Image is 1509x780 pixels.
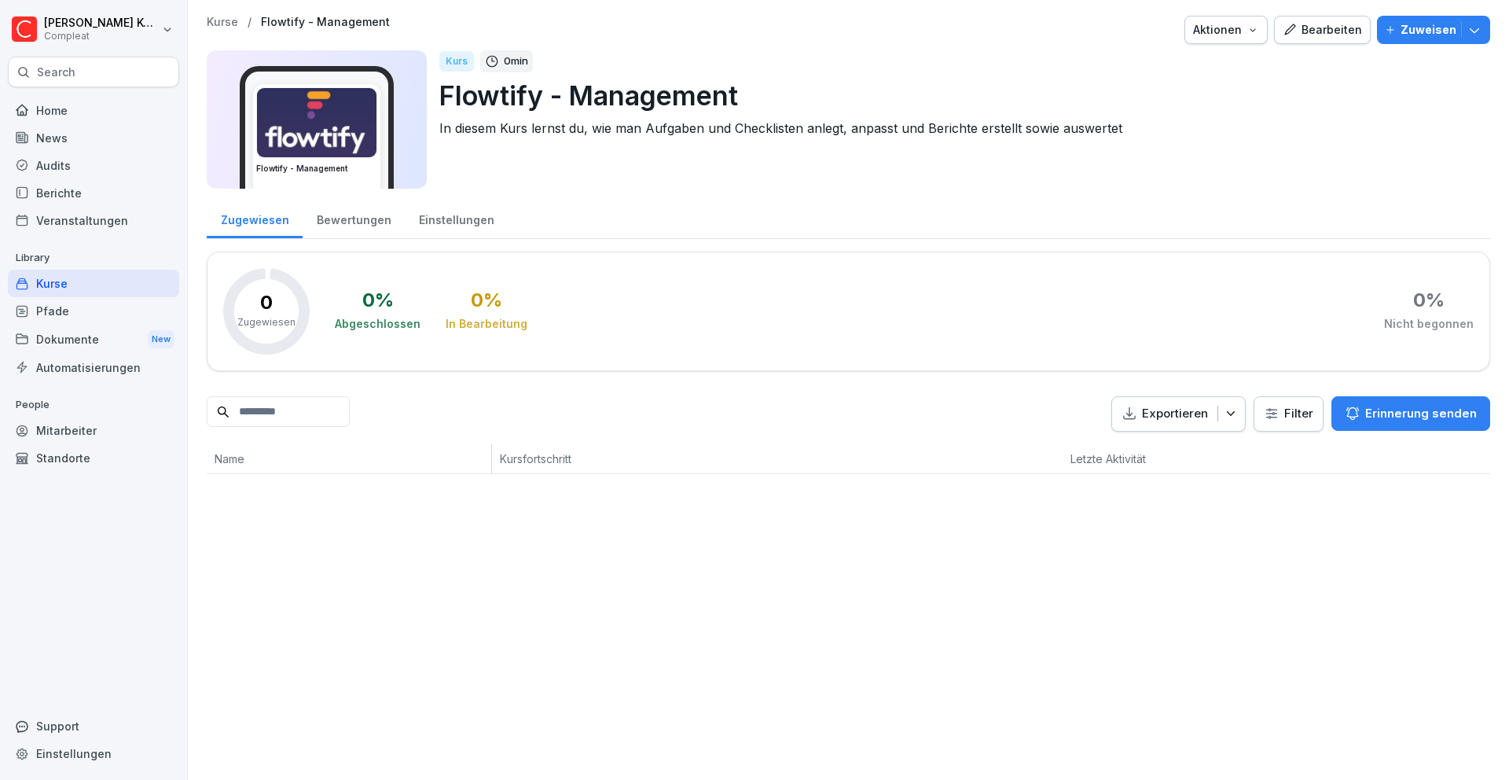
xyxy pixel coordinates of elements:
[207,198,303,238] a: Zugewiesen
[1142,405,1208,423] p: Exportieren
[44,17,159,30] p: [PERSON_NAME] Kohler
[148,330,174,348] div: New
[8,740,179,767] a: Einstellungen
[8,325,179,354] div: Dokumente
[237,315,296,329] p: Zugewiesen
[1274,16,1371,44] button: Bearbeiten
[439,119,1478,138] p: In diesem Kurs lernst du, wie man Aufgaben und Checklisten anlegt, anpasst und Berichte erstellt ...
[1193,21,1259,39] div: Aktionen
[257,88,376,157] img: jmb6p884qg5l737nipogrwm1.png
[504,53,528,69] p: 0 min
[8,152,179,179] a: Audits
[8,270,179,297] a: Kurse
[1111,396,1246,432] button: Exportieren
[256,163,377,175] h3: Flowtify - Management
[8,392,179,418] p: People
[1070,451,1233,467] p: Letzte Aktivität
[261,16,390,29] a: Flowtify - Management
[439,75,1478,116] p: Flowtify - Management
[1254,397,1323,431] button: Filter
[207,16,238,29] a: Kurse
[215,451,483,467] p: Name
[8,207,179,234] a: Veranstaltungen
[1264,406,1313,421] div: Filter
[1401,21,1456,39] p: Zuweisen
[8,97,179,124] a: Home
[500,451,841,467] p: Kursfortschritt
[1365,405,1477,422] p: Erinnerung senden
[446,316,527,332] div: In Bearbeitung
[1384,316,1474,332] div: Nicht begonnen
[8,417,179,444] a: Mitarbeiter
[1377,16,1490,44] button: Zuweisen
[471,291,502,310] div: 0 %
[37,64,75,80] p: Search
[362,291,394,310] div: 0 %
[405,198,508,238] a: Einstellungen
[1413,291,1445,310] div: 0 %
[8,712,179,740] div: Support
[8,444,179,472] a: Standorte
[335,316,420,332] div: Abgeschlossen
[1283,21,1362,39] div: Bearbeiten
[8,297,179,325] a: Pfade
[1331,396,1490,431] button: Erinnerung senden
[248,16,251,29] p: /
[260,293,273,312] p: 0
[44,31,159,42] p: Compleat
[8,124,179,152] a: News
[303,198,405,238] a: Bewertungen
[1184,16,1268,44] button: Aktionen
[8,179,179,207] a: Berichte
[439,51,474,72] div: Kurs
[8,325,179,354] a: DokumenteNew
[8,245,179,270] p: Library
[8,354,179,381] a: Automatisierungen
